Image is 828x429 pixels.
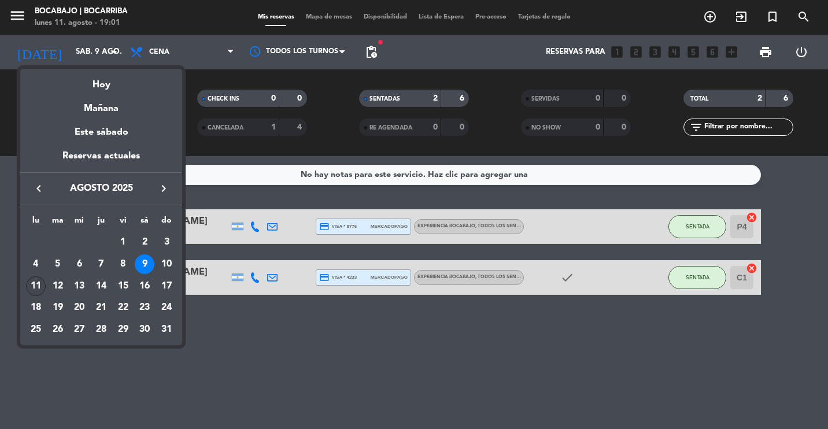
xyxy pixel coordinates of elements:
div: 31 [157,320,176,339]
div: 30 [135,320,154,339]
th: viernes [112,214,134,232]
td: 6 de agosto de 2025 [68,253,90,275]
div: 1 [113,232,133,252]
div: 2 [135,232,154,252]
td: 23 de agosto de 2025 [134,297,156,319]
div: 6 [69,254,89,274]
div: 14 [91,276,111,296]
div: 27 [69,320,89,339]
td: 16 de agosto de 2025 [134,275,156,297]
div: Este sábado [20,116,182,149]
td: 24 de agosto de 2025 [156,297,178,319]
th: jueves [90,214,112,232]
div: 9 [135,254,154,274]
div: 22 [113,298,133,317]
td: 17 de agosto de 2025 [156,275,178,297]
td: AGO. [25,231,112,253]
td: 1 de agosto de 2025 [112,231,134,253]
div: 15 [113,276,133,296]
td: 12 de agosto de 2025 [47,275,69,297]
td: 19 de agosto de 2025 [47,297,69,319]
div: 8 [113,254,133,274]
div: Mañana [20,93,182,116]
td: 21 de agosto de 2025 [90,297,112,319]
div: 26 [48,320,68,339]
td: 14 de agosto de 2025 [90,275,112,297]
div: 21 [91,298,111,317]
div: 7 [91,254,111,274]
th: miércoles [68,214,90,232]
div: 16 [135,276,154,296]
div: 23 [135,298,154,317]
i: keyboard_arrow_left [32,182,46,195]
div: 4 [26,254,46,274]
td: 13 de agosto de 2025 [68,275,90,297]
td: 9 de agosto de 2025 [134,253,156,275]
td: 5 de agosto de 2025 [47,253,69,275]
td: 25 de agosto de 2025 [25,319,47,341]
div: 25 [26,320,46,339]
td: 15 de agosto de 2025 [112,275,134,297]
td: 2 de agosto de 2025 [134,231,156,253]
div: 18 [26,298,46,317]
span: agosto 2025 [49,181,153,196]
td: 29 de agosto de 2025 [112,319,134,341]
th: sábado [134,214,156,232]
th: domingo [156,214,178,232]
button: keyboard_arrow_left [28,181,49,196]
td: 4 de agosto de 2025 [25,253,47,275]
div: Hoy [20,69,182,93]
td: 27 de agosto de 2025 [68,319,90,341]
button: keyboard_arrow_right [153,181,174,196]
th: lunes [25,214,47,232]
td: 18 de agosto de 2025 [25,297,47,319]
div: 24 [157,298,176,317]
div: 11 [26,276,46,296]
i: keyboard_arrow_right [157,182,171,195]
div: 3 [157,232,176,252]
td: 11 de agosto de 2025 [25,275,47,297]
div: 17 [157,276,176,296]
td: 10 de agosto de 2025 [156,253,178,275]
td: 28 de agosto de 2025 [90,319,112,341]
td: 30 de agosto de 2025 [134,319,156,341]
td: 3 de agosto de 2025 [156,231,178,253]
td: 20 de agosto de 2025 [68,297,90,319]
th: martes [47,214,69,232]
div: 20 [69,298,89,317]
div: 12 [48,276,68,296]
td: 26 de agosto de 2025 [47,319,69,341]
td: 22 de agosto de 2025 [112,297,134,319]
div: 10 [157,254,176,274]
div: 29 [113,320,133,339]
td: 7 de agosto de 2025 [90,253,112,275]
div: 19 [48,298,68,317]
td: 31 de agosto de 2025 [156,319,178,341]
div: 5 [48,254,68,274]
div: 13 [69,276,89,296]
div: Reservas actuales [20,149,182,172]
div: 28 [91,320,111,339]
td: 8 de agosto de 2025 [112,253,134,275]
